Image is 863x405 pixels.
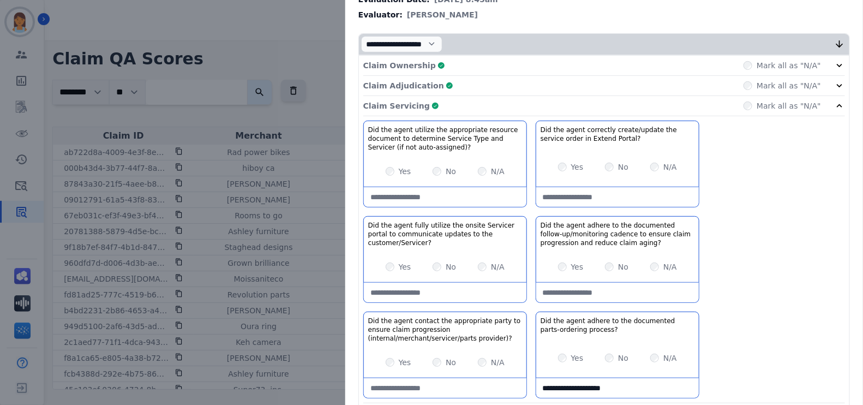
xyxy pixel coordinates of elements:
[663,353,677,364] label: N/A
[663,261,677,272] label: N/A
[491,357,505,368] label: N/A
[757,60,821,71] label: Mark all as "N/A"
[368,317,522,343] h3: Did the agent contact the appropriate party to ensure claim progression (internal/merchant/servic...
[399,357,411,368] label: Yes
[363,60,436,71] p: Claim Ownership
[363,80,444,91] p: Claim Adjudication
[407,9,478,20] span: [PERSON_NAME]
[571,261,584,272] label: Yes
[446,261,456,272] label: No
[491,261,505,272] label: N/A
[618,162,628,172] label: No
[757,80,821,91] label: Mark all as "N/A"
[541,221,694,247] h3: Did the agent adhere to the documented follow-up/monitoring cadence to ensure claim progression a...
[446,166,456,177] label: No
[541,126,694,143] h3: Did the agent correctly create/update the service order in Extend Portal?
[399,261,411,272] label: Yes
[571,162,584,172] label: Yes
[399,166,411,177] label: Yes
[541,317,694,334] h3: Did the agent adhere to the documented parts-ordering process?
[358,9,850,20] div: Evaluator:
[618,261,628,272] label: No
[491,166,505,177] label: N/A
[363,100,430,111] p: Claim Servicing
[663,162,677,172] label: N/A
[571,353,584,364] label: Yes
[368,126,522,152] h3: Did the agent utilize the appropriate resource document to determine Service Type and Servicer (i...
[757,100,821,111] label: Mark all as "N/A"
[368,221,522,247] h3: Did the agent fully utilize the onsite Servicer portal to communicate updates to the customer/Ser...
[618,353,628,364] label: No
[446,357,456,368] label: No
